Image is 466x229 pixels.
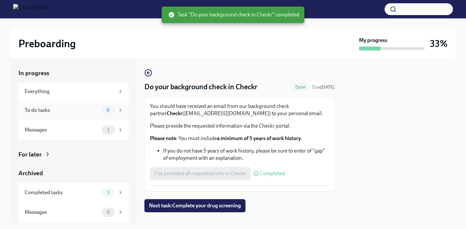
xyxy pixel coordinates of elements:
div: Messages [25,126,99,134]
span: Next task : Complete your drug screening [149,202,241,209]
div: To do tasks [25,107,99,114]
a: To do tasks6 [18,100,129,120]
p: You should have received an email from our background check partner ([EMAIL_ADDRESS][DOMAIN_NAME]... [150,103,329,117]
span: 1 [103,127,113,132]
img: CharlieHealth [13,4,50,14]
a: Completed tasks3 [18,183,129,202]
span: Done [291,85,309,90]
button: Next task:Complete your drug screening [144,199,245,212]
span: August 8th, 2025 09:00 [312,84,335,90]
strong: [DATE] [320,84,335,90]
h2: Preboarding [18,37,76,50]
li: If you do not have 5 years of work history, please be sure to enter of "gap" of employment with a... [163,147,329,162]
a: Everything [18,83,129,100]
a: Messages1 [18,120,129,140]
div: Completed tasks [25,189,99,196]
strong: a minimum of 5 years of work history [217,135,301,141]
strong: Checkr [167,110,182,116]
a: Archived [18,169,129,177]
h4: Do your background check in Checkr [144,82,257,92]
p: Please provide the requested information via the Checkr portal. [150,122,329,130]
a: Messages0 [18,202,129,222]
strong: Please note [150,135,176,141]
div: For later [18,150,42,159]
strong: My progress [359,37,387,44]
p: : You must include . [150,135,329,142]
span: Task "Do your background check in Checkr" completed [168,11,299,18]
span: 3 [103,190,114,195]
span: 6 [103,108,114,113]
span: Due [312,84,335,90]
span: 0 [103,210,114,215]
h3: 33% [430,38,448,50]
a: In progress [18,69,129,77]
span: Completed [260,171,285,176]
div: Everything [25,88,115,95]
a: For later [18,150,129,159]
div: Messages [25,209,99,216]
